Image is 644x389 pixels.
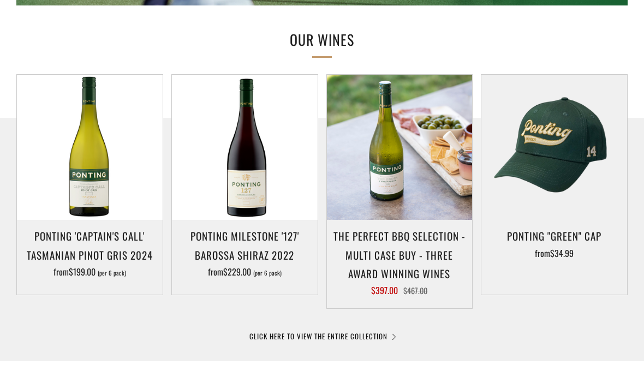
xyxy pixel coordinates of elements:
span: from [53,265,126,278]
span: (per 6 pack) [253,270,282,276]
a: Ponting Milestone '127' Barossa Shiraz 2022 from$229.00 (per 6 pack) [172,226,318,281]
h3: Ponting Milestone '127' Barossa Shiraz 2022 [177,226,312,264]
span: $199.00 [69,265,96,278]
h3: The perfect BBQ selection - MULTI CASE BUY - Three award winning wines [332,226,467,283]
a: Ponting "Green" Cap from$34.99 [481,226,627,281]
h3: Ponting 'Captain's Call' Tasmanian Pinot Gris 2024 [22,226,157,264]
h2: OUR WINES [142,28,502,51]
span: $397.00 [371,284,398,297]
a: The perfect BBQ selection - MULTI CASE BUY - Three award winning wines $397.00 $467.00 [327,226,473,295]
span: from [535,247,574,260]
span: $229.00 [223,265,251,278]
h3: Ponting "Green" Cap [487,226,622,245]
span: $34.99 [550,247,574,260]
span: from [208,265,282,278]
span: (per 6 pack) [98,270,126,276]
a: CLICK HERE TO VIEW THE ENTIRE COLLECTION [249,331,395,342]
a: Ponting 'Captain's Call' Tasmanian Pinot Gris 2024 from$199.00 (per 6 pack) [17,226,163,281]
span: $467.00 [403,285,427,296]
